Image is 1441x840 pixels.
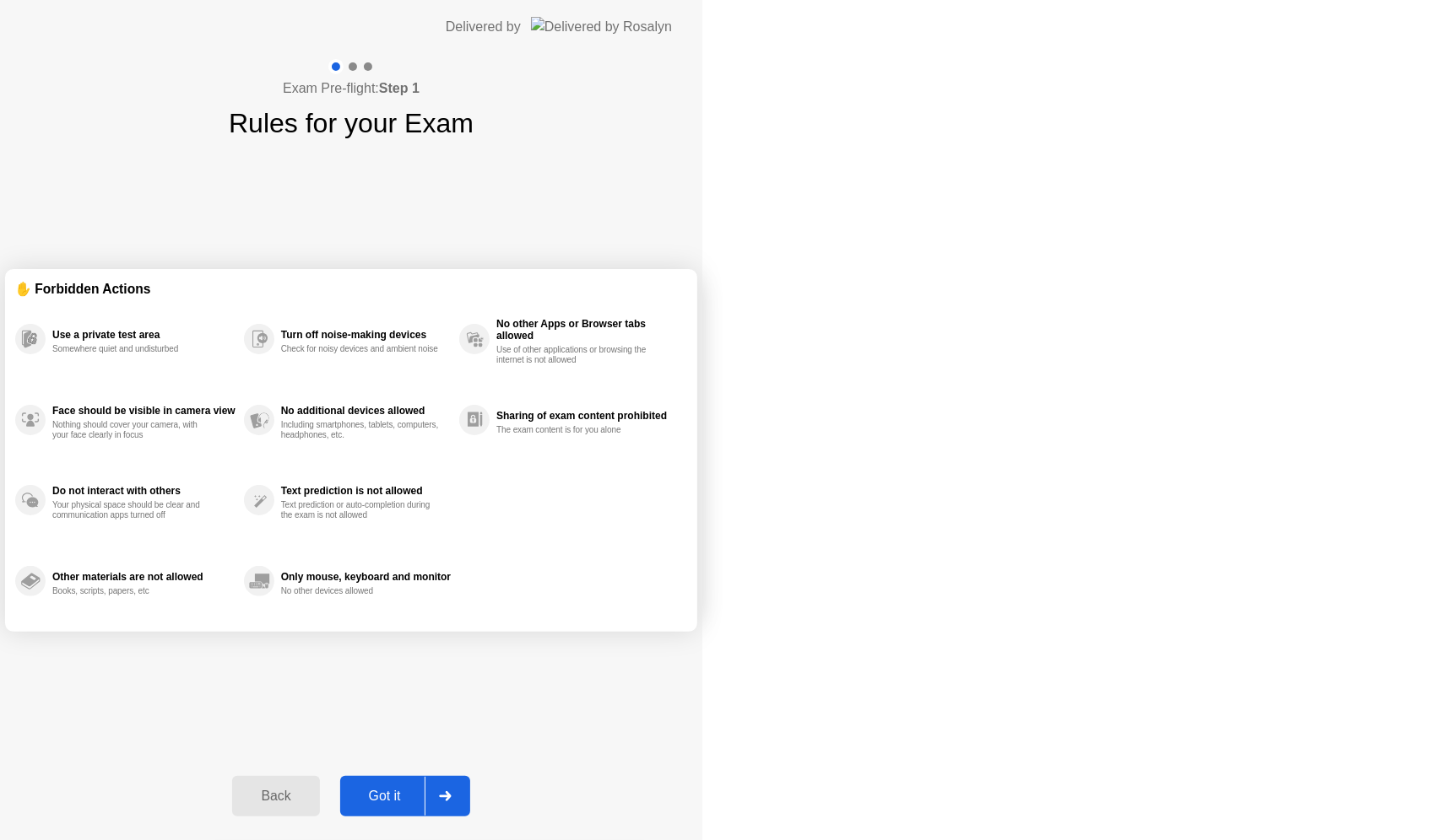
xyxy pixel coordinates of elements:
[52,420,212,440] div: Nothing should cover your camera, with your face clearly in focus
[281,586,441,596] div: No other devices allowed
[281,405,451,417] div: No additional devices allowed
[52,329,236,341] div: Use a private test area
[496,345,656,365] div: Use of other applications or browsing the internet is not allowed
[345,789,425,804] div: Got it
[232,776,319,816] button: Back
[281,571,451,583] div: Only mouse, keyboard and monitor
[52,344,212,354] div: Somewhere quiet and undisturbed
[281,500,441,520] div: Text prediction or auto-completion during the exam is not allowed
[283,78,420,99] h4: Exam Pre-flight:
[15,279,687,299] div: ✋ Forbidden Actions
[52,500,212,520] div: Your physical space should be clear and communication apps turned off
[52,405,236,417] div: Face should be visible in camera view
[281,329,451,341] div: Turn off noise-making devices
[531,17,672,36] img: Delivered by Rosalyn
[229,103,474,143] h1: Rules for your Exam
[340,776,470,816] button: Got it
[496,410,679,422] div: Sharing of exam content prohibited
[496,425,656,435] div: The exam content is for you alone
[281,344,441,354] div: Check for noisy devices and ambient noise
[281,485,451,497] div: Text prediction is not allowed
[237,789,314,804] div: Back
[379,81,420,95] b: Step 1
[446,17,521,37] div: Delivered by
[496,318,679,342] div: No other Apps or Browser tabs allowed
[52,571,236,583] div: Other materials are not allowed
[52,485,236,497] div: Do not interact with others
[281,420,441,440] div: Including smartphones, tablets, computers, headphones, etc.
[52,586,212,596] div: Books, scripts, papers, etc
